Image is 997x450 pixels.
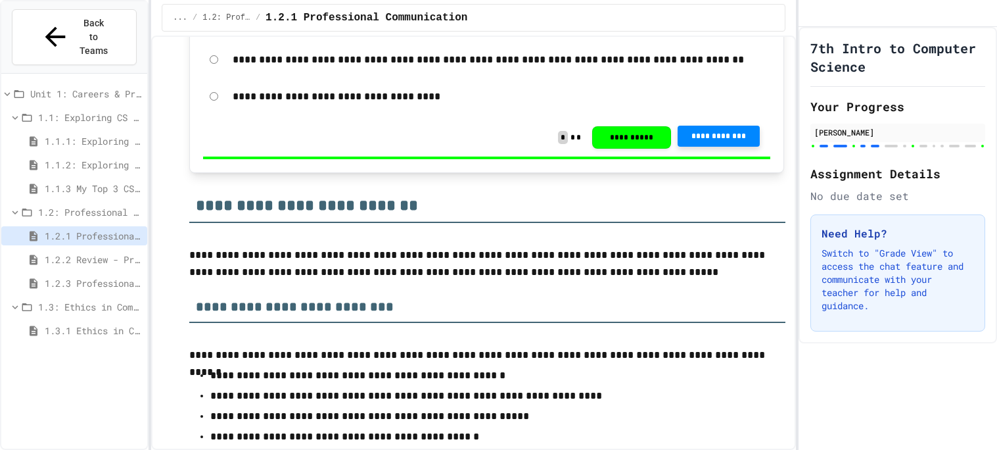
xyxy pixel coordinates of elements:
span: 1.3.1 Ethics in Computer Science [45,324,142,337]
span: 1.2.1 Professional Communication [45,229,142,243]
h1: 7th Intro to Computer Science [810,39,985,76]
span: ... [173,12,187,23]
h3: Need Help? [822,226,974,241]
span: 1.1.3 My Top 3 CS Careers! [45,182,142,195]
span: 1.2.1 Professional Communication [266,10,467,26]
span: 1.1: Exploring CS Careers [38,111,142,124]
span: 1.2.2 Review - Professional Communication [45,253,142,266]
h2: Assignment Details [810,164,985,183]
span: 1.1.1: Exploring CS Careers [45,134,142,148]
span: 1.2: Professional Communication [202,12,250,23]
span: Back to Teams [78,16,109,58]
span: 1.1.2: Exploring CS Careers - Review [45,158,142,172]
div: [PERSON_NAME] [814,126,981,138]
h2: Your Progress [810,97,985,116]
span: / [193,12,197,23]
span: 1.3: Ethics in Computing [38,300,142,314]
span: / [256,12,260,23]
p: Switch to "Grade View" to access the chat feature and communicate with your teacher for help and ... [822,247,974,312]
span: 1.2: Professional Communication [38,205,142,219]
div: No due date set [810,188,985,204]
span: 1.2.3 Professional Communication Challenge [45,276,142,290]
span: Unit 1: Careers & Professionalism [30,87,142,101]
